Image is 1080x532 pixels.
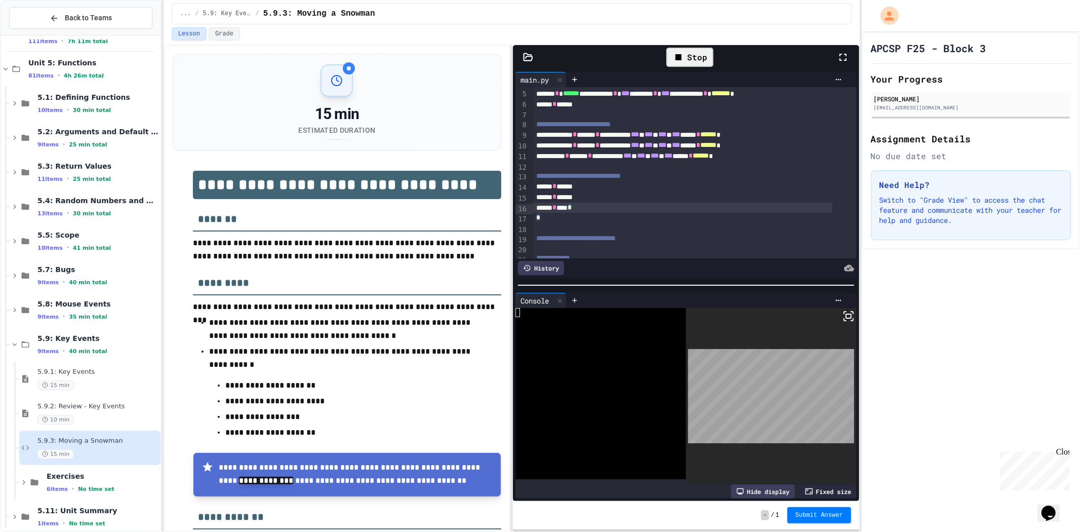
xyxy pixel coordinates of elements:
[67,106,69,114] span: •
[9,7,152,29] button: Back to Teams
[65,13,112,23] span: Back to Teams
[47,472,158,481] span: Exercises
[73,210,111,217] span: 30 min total
[69,348,107,355] span: 40 min total
[518,261,564,275] div: History
[761,510,769,520] span: -
[67,175,69,183] span: •
[63,278,65,286] span: •
[195,10,198,18] span: /
[870,4,901,27] div: My Account
[63,519,65,527] span: •
[28,58,158,67] span: Unit 5: Functions
[787,507,851,523] button: Submit Answer
[37,520,59,527] span: 1 items
[871,132,1071,146] h2: Assignment Details
[69,520,105,527] span: No time set
[180,10,191,18] span: ...
[37,162,158,171] span: 5.3: Return Values
[37,141,59,148] span: 9 items
[37,381,74,390] span: 15 min
[37,348,59,355] span: 9 items
[515,152,528,163] div: 11
[37,176,63,182] span: 11 items
[515,295,554,306] div: Console
[203,10,252,18] span: 5.9: Key Events
[73,107,111,113] span: 30 min total
[256,10,259,18] span: /
[37,506,158,515] span: 5.11: Unit Summary
[874,104,1068,111] div: [EMAIL_ADDRESS][DOMAIN_NAME]
[58,71,60,80] span: •
[37,210,63,217] span: 13 items
[73,176,111,182] span: 25 min total
[874,94,1068,103] div: [PERSON_NAME]
[37,415,74,425] span: 10 min
[37,368,158,376] span: 5.9.1: Key Events
[37,265,158,274] span: 5.7: Bugs
[515,255,528,266] div: 21
[515,172,528,183] div: 13
[209,27,240,41] button: Grade
[515,89,528,100] div: 5
[37,93,158,102] span: 5.1: Defining Functions
[515,204,528,215] div: 16
[37,231,158,240] span: 5.5: Scope
[996,447,1070,490] iframe: chat widget
[63,140,65,148] span: •
[515,100,528,110] div: 6
[515,110,528,121] div: 7
[172,27,207,41] button: Lesson
[61,37,63,45] span: •
[515,120,528,131] div: 8
[731,484,795,499] div: Hide display
[37,196,158,205] span: 5.4: Random Numbers and APIs
[771,511,775,519] span: /
[515,235,528,246] div: 19
[515,225,528,235] div: 18
[78,486,114,492] span: No time set
[515,163,528,173] div: 12
[37,299,158,309] span: 5.8: Mouse Events
[879,179,1062,191] h3: Need Help?
[871,41,986,55] h1: APCSP F25 - Block 3
[28,72,54,79] span: 81 items
[298,125,375,135] div: Estimated Duration
[515,131,528,141] div: 9
[515,214,528,225] div: 17
[37,127,158,136] span: 5.2: Arguments and Default Parameters
[666,48,713,67] div: Stop
[37,334,158,343] span: 5.9: Key Events
[4,4,70,64] div: Chat with us now!Close
[47,486,68,492] span: 6 items
[63,347,65,355] span: •
[515,245,528,255] div: 20
[515,293,567,308] div: Console
[67,38,107,45] span: 7h 11m total
[28,38,57,45] span: 111 items
[298,105,375,123] div: 15 min
[37,437,158,445] span: 5.9.3: Moving a Snowman
[72,485,74,493] span: •
[67,209,69,217] span: •
[37,449,74,459] span: 15 min
[37,314,59,320] span: 9 items
[879,195,1062,225] p: Switch to "Grade View" to access the chat feature and communicate with your teacher for help and ...
[515,194,528,204] div: 15
[64,72,104,79] span: 4h 26m total
[63,313,65,321] span: •
[776,511,779,519] span: 1
[37,107,63,113] span: 10 items
[515,183,528,194] div: 14
[69,314,107,320] span: 35 min total
[69,279,107,286] span: 40 min total
[263,8,375,20] span: 5.9.3: Moving a Snowman
[67,244,69,252] span: •
[871,72,1071,86] h2: Your Progress
[515,141,528,152] div: 10
[1037,491,1070,522] iframe: chat widget
[69,141,107,148] span: 25 min total
[515,74,554,85] div: main.py
[871,150,1071,162] div: No due date set
[795,511,843,519] span: Submit Answer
